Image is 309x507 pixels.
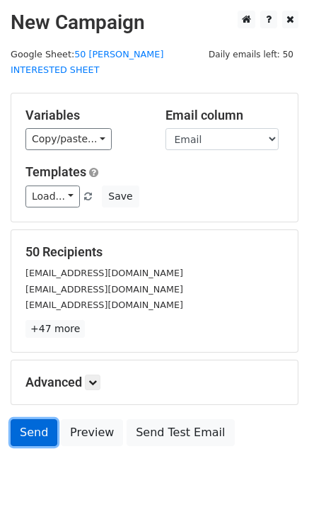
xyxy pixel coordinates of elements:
a: Daily emails left: 50 [204,49,298,59]
h5: Email column [165,108,284,123]
a: 50 [PERSON_NAME] INTERESTED SHEET [11,49,163,76]
button: Save [102,186,139,207]
small: [EMAIL_ADDRESS][DOMAIN_NAME] [25,268,183,278]
a: Send [11,419,57,446]
small: [EMAIL_ADDRESS][DOMAIN_NAME] [25,284,183,295]
a: Send Test Email [127,419,234,446]
span: Daily emails left: 50 [204,47,298,62]
small: Google Sheet: [11,49,163,76]
a: +47 more [25,320,85,338]
h2: New Campaign [11,11,298,35]
a: Load... [25,186,80,207]
h5: 50 Recipients [25,244,284,260]
a: Templates [25,164,86,179]
h5: Variables [25,108,144,123]
a: Copy/paste... [25,128,112,150]
small: [EMAIL_ADDRESS][DOMAIN_NAME] [25,300,183,310]
h5: Advanced [25,375,284,390]
iframe: Chat Widget [238,439,309,507]
a: Preview [61,419,123,446]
